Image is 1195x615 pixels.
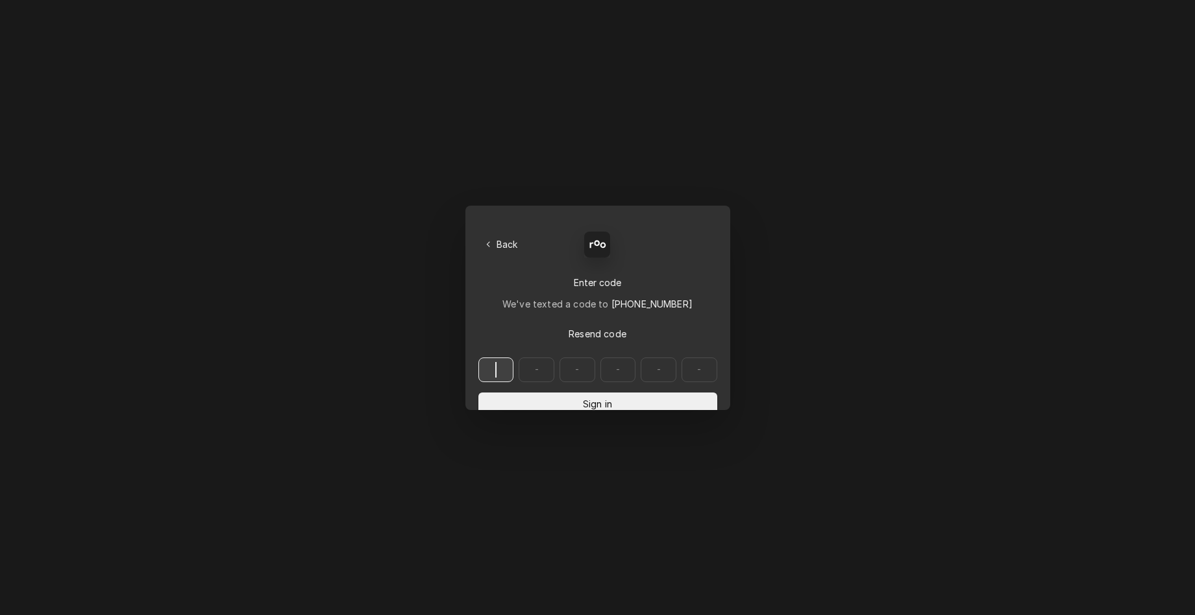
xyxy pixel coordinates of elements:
span: [PHONE_NUMBER] [611,298,693,309]
span: Back [494,237,521,251]
div: Enter code [478,276,717,289]
span: Sign in [580,397,615,411]
button: Resend code [478,322,717,346]
span: to [598,298,693,309]
button: Back [478,235,526,254]
span: Resend code [566,327,629,341]
button: Sign in [478,392,717,416]
div: We've texted a code [502,297,693,311]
